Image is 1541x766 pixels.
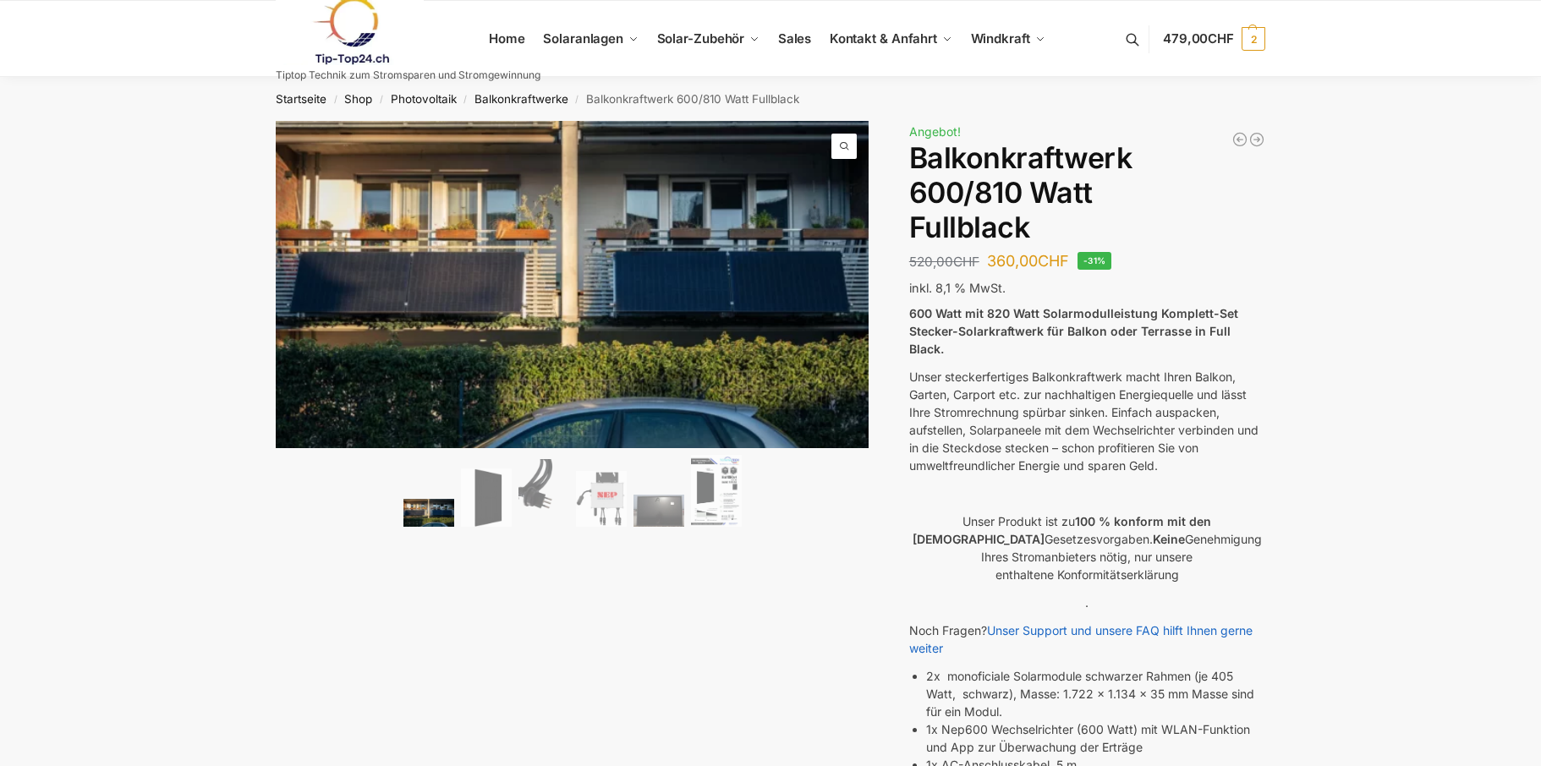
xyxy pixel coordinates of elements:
[909,621,1265,657] p: Noch Fragen?
[1078,252,1112,270] span: -31%
[822,1,959,77] a: Kontakt & Anfahrt
[246,77,1296,121] nav: Breadcrumb
[457,93,474,107] span: /
[403,499,454,527] img: 2 Balkonkraftwerke
[1038,252,1069,270] span: CHF
[909,368,1265,474] p: Unser steckerfertiges Balkonkraftwerk macht Ihren Balkon, Garten, Carport etc. zur nachhaltigen E...
[276,121,869,448] img: Balkonkraftwerk 600/810 Watt Fullblack 1
[778,30,812,47] span: Sales
[1242,27,1265,51] span: 2
[372,93,390,107] span: /
[326,93,344,107] span: /
[543,30,623,47] span: Solaranlagen
[909,512,1265,583] p: Unser Produkt ist zu Gesetzesvorgaben. Genehmigung Ihres Stromanbieters nötig, nur unsere enthalt...
[344,92,372,106] a: Shop
[576,471,627,527] img: NEP 800 Drosselbar auf 600 Watt
[536,1,645,77] a: Solaranlagen
[1153,532,1185,546] strong: Keine
[987,252,1069,270] bdi: 360,00
[953,254,979,270] span: CHF
[391,92,457,106] a: Photovoltaik
[691,455,742,527] img: Balkonkraftwerk 600/810 Watt Fullblack – Bild 6
[909,254,979,270] bdi: 520,00
[909,281,1006,295] span: inkl. 8,1 % MwSt.
[963,1,1052,77] a: Windkraft
[830,30,937,47] span: Kontakt & Anfahrt
[971,30,1030,47] span: Windkraft
[568,93,586,107] span: /
[909,623,1253,655] a: Unser Support und unsere FAQ hilft Ihnen gerne weiter
[909,124,961,139] span: Angebot!
[1163,30,1234,47] span: 479,00
[474,92,568,106] a: Balkonkraftwerke
[1163,14,1265,64] a: 479,00CHF 2
[657,30,745,47] span: Solar-Zubehör
[909,594,1265,611] p: .
[926,720,1265,756] li: 1x Nep600 Wechselrichter (600 Watt) mit WLAN-Funktion und App zur Überwachung der Erträge
[276,92,326,106] a: Startseite
[276,70,540,80] p: Tiptop Technik zum Stromsparen und Stromgewinnung
[461,468,512,527] img: TommaTech Vorderseite
[518,459,569,527] img: Anschlusskabel-3meter_schweizer-stecker
[1231,131,1248,148] a: Balkonkraftwerk 445/600 Watt Bificial
[770,1,818,77] a: Sales
[1208,30,1234,47] span: CHF
[1248,131,1265,148] a: Balkonkraftwerk 405/600 Watt erweiterbar
[650,1,766,77] a: Solar-Zubehör
[633,495,684,527] img: Balkonkraftwerk 600/810 Watt Fullblack – Bild 5
[926,667,1265,720] li: 2x monoficiale Solarmodule schwarzer Rahmen (je 405 Watt, schwarz), Masse: 1.722 x 1.134 x 35 mm ...
[909,306,1238,356] strong: 600 Watt mit 820 Watt Solarmodulleistung Komplett-Set Stecker-Solarkraftwerk für Balkon oder Terr...
[909,141,1265,244] h1: Balkonkraftwerk 600/810 Watt Fullblack
[913,514,1212,546] strong: 100 % konform mit den [DEMOGRAPHIC_DATA]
